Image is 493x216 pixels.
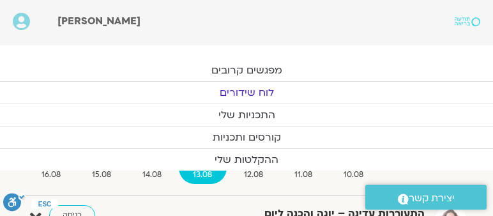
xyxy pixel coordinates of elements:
[179,168,227,181] span: 13.08
[229,168,277,181] span: 12.08
[77,168,125,181] span: 15.08
[280,168,326,181] span: 11.08
[330,168,378,181] span: 10.08
[128,168,176,181] span: 14.08
[27,168,75,181] span: 16.08
[365,185,487,210] a: יצירת קשר
[409,190,455,207] span: יצירת קשר
[57,14,140,28] span: [PERSON_NAME]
